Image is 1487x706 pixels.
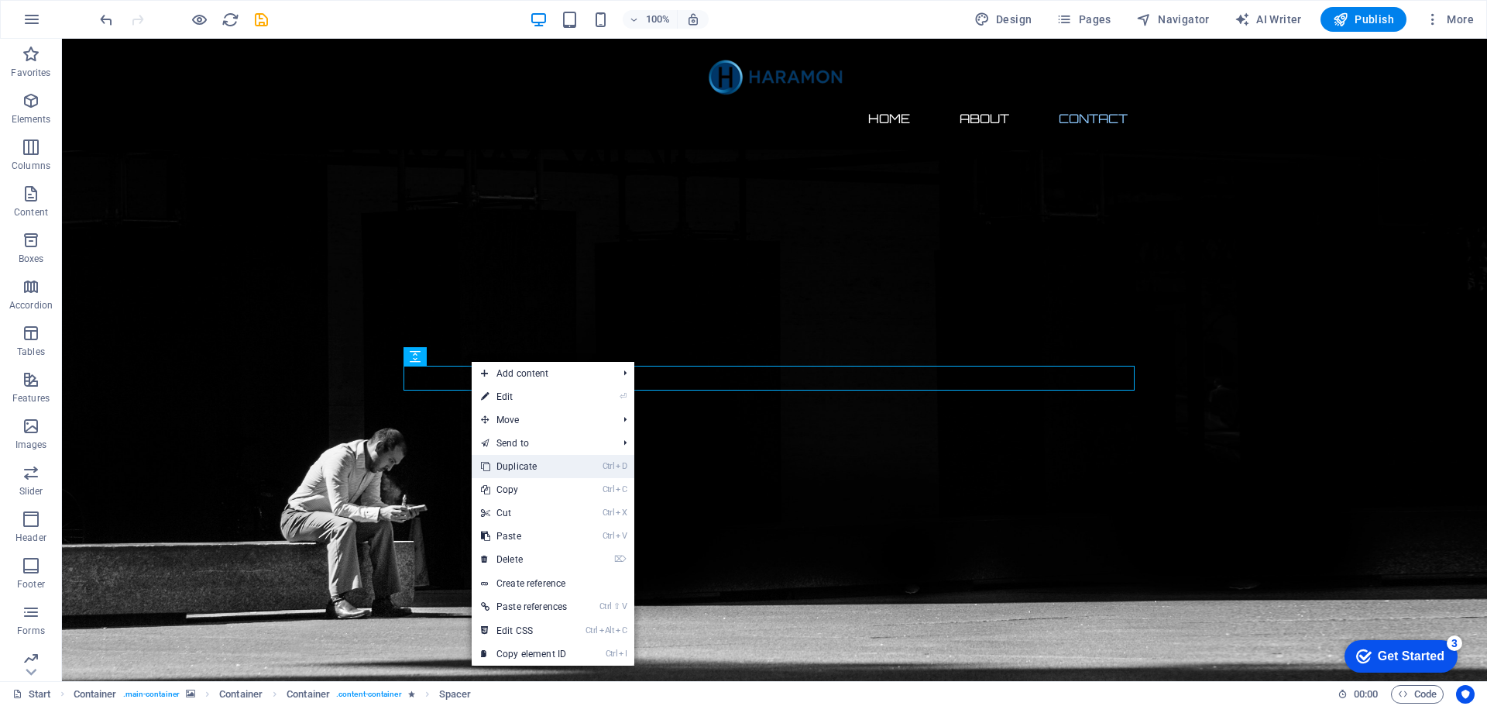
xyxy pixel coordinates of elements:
[12,685,51,704] a: Click to cancel selection. Double-click to open Pages
[603,461,615,471] i: Ctrl
[12,113,51,126] p: Elements
[472,408,611,432] span: Move
[1338,685,1379,704] h6: Session time
[14,206,48,219] p: Content
[472,432,611,455] a: Send to
[472,362,611,385] span: Add content
[186,690,195,698] i: This element contains a background
[1365,688,1367,700] span: :
[620,391,627,401] i: ⏎
[19,485,43,498] p: Slider
[219,685,263,704] span: Click to select. Double-click to edit
[1391,685,1444,704] button: Code
[74,685,472,704] nav: breadcrumb
[1425,12,1474,27] span: More
[336,685,402,704] span: . content-container
[472,642,576,666] a: CtrlICopy element ID
[622,601,627,611] i: V
[603,531,615,541] i: Ctrl
[74,685,117,704] span: Click to select. Double-click to edit
[17,625,45,637] p: Forms
[613,601,620,611] i: ⇧
[603,508,615,518] i: Ctrl
[11,67,50,79] p: Favorites
[616,461,627,471] i: D
[603,484,615,494] i: Ctrl
[1332,632,1464,679] iframe: To enrich screen reader interactions, please activate Accessibility in Grammarly extension settings
[472,595,576,618] a: Ctrl⇧VPaste references
[17,346,45,358] p: Tables
[287,685,330,704] span: Click to select. Double-click to edit
[616,625,627,635] i: C
[62,39,1487,681] iframe: To enrich screen reader interactions, please activate Accessibility in Grammarly extension settings
[586,625,598,635] i: Ctrl
[472,455,576,478] a: CtrlDDuplicate
[12,392,50,405] p: Features
[472,572,634,595] a: Create reference
[12,160,50,172] p: Columns
[1354,685,1378,704] span: 00 00
[19,253,44,265] p: Boxes
[472,619,576,642] a: CtrlAltCEdit CSS
[606,649,618,659] i: Ctrl
[472,501,576,525] a: CtrlXCut
[616,508,627,518] i: X
[1398,685,1437,704] span: Code
[1456,685,1475,704] button: Usercentrics
[9,299,53,312] p: Accordion
[616,484,627,494] i: C
[408,690,415,698] i: Element contains an animation
[15,532,46,544] p: Header
[439,685,472,704] span: Click to select. Double-click to edit
[614,554,627,564] i: ⌦
[599,601,612,611] i: Ctrl
[472,478,576,501] a: CtrlCCopy
[599,625,615,635] i: Alt
[15,439,47,451] p: Images
[1419,7,1480,32] button: More
[616,531,627,541] i: V
[472,548,576,571] a: ⌦Delete
[472,385,576,408] a: ⏎Edit
[17,578,45,591] p: Footer
[123,685,180,704] span: . main-container
[619,649,627,659] i: I
[472,525,576,548] a: CtrlVPaste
